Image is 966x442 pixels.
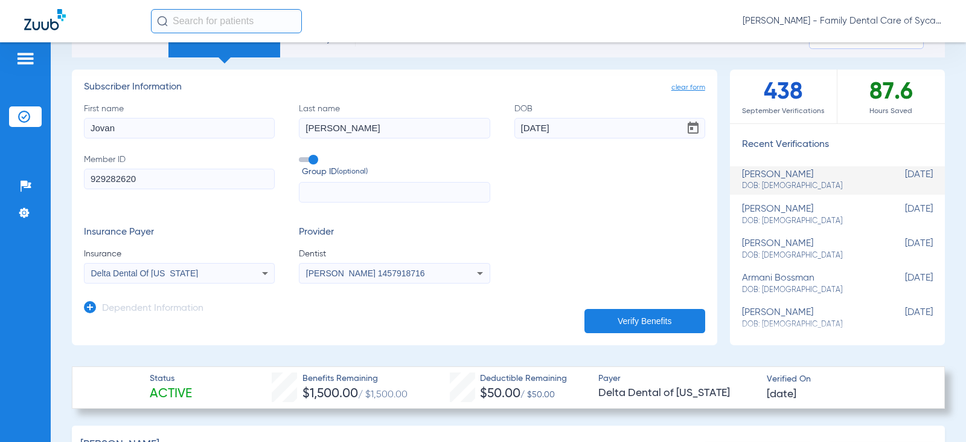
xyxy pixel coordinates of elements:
[84,227,275,239] h3: Insurance Payer
[514,103,705,138] label: DOB
[671,82,705,94] span: clear form
[16,51,35,66] img: hamburger-icon
[742,238,872,261] div: [PERSON_NAME]
[84,103,275,138] label: First name
[742,181,872,192] span: DOB: [DEMOGRAPHIC_DATA]
[837,70,945,123] div: 87.6
[302,388,358,400] span: $1,500.00
[598,386,756,401] span: Delta Dental of [US_STATE]
[872,204,933,226] span: [DATE]
[742,319,872,330] span: DOB: [DEMOGRAPHIC_DATA]
[480,388,520,400] span: $50.00
[84,154,275,203] label: Member ID
[520,391,555,399] span: / $50.00
[84,169,275,189] input: Member ID
[157,16,168,27] img: Search Icon
[102,303,203,315] h3: Dependent Information
[767,373,925,386] span: Verified On
[84,82,705,94] h3: Subscriber Information
[872,169,933,192] span: [DATE]
[742,285,872,296] span: DOB: [DEMOGRAPHIC_DATA]
[584,309,705,333] button: Verify Benefits
[837,105,945,117] span: Hours Saved
[742,307,872,330] div: [PERSON_NAME]
[337,166,368,178] small: (optional)
[299,248,490,260] span: Dentist
[358,390,408,400] span: / $1,500.00
[302,166,490,178] span: Group ID
[730,70,837,123] div: 438
[742,250,872,261] span: DOB: [DEMOGRAPHIC_DATA]
[872,273,933,295] span: [DATE]
[302,372,408,385] span: Benefits Remaining
[151,9,302,33] input: Search for patients
[84,118,275,138] input: First name
[767,387,796,402] span: [DATE]
[730,105,837,117] span: September Verifications
[742,169,872,192] div: [PERSON_NAME]
[681,116,705,140] button: Open calendar
[299,103,490,138] label: Last name
[514,118,705,138] input: DOBOpen calendar
[872,307,933,330] span: [DATE]
[24,9,66,30] img: Zuub Logo
[742,216,872,227] span: DOB: [DEMOGRAPHIC_DATA]
[480,372,567,385] span: Deductible Remaining
[299,227,490,239] h3: Provider
[91,268,199,278] span: Delta Dental Of [US_STATE]
[742,204,872,226] div: [PERSON_NAME]
[730,139,945,151] h3: Recent Verifications
[306,268,425,278] span: [PERSON_NAME] 1457918716
[872,238,933,261] span: [DATE]
[299,118,490,138] input: Last name
[598,372,756,385] span: Payer
[150,386,192,403] span: Active
[150,372,192,385] span: Status
[743,15,942,27] span: [PERSON_NAME] - Family Dental Care of Sycamore
[742,273,872,295] div: armani bossman
[84,248,275,260] span: Insurance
